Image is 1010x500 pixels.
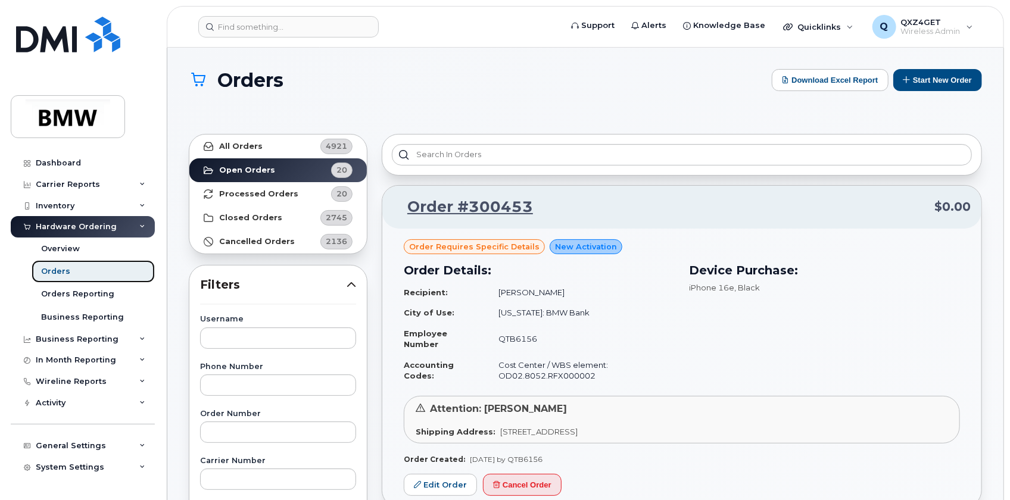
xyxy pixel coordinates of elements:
[189,135,367,158] a: All Orders4921
[734,283,760,292] span: , Black
[200,457,356,465] label: Carrier Number
[200,410,356,418] label: Order Number
[200,276,347,293] span: Filters
[336,164,347,176] span: 20
[219,165,275,175] strong: Open Orders
[404,474,477,496] a: Edit Order
[200,363,356,371] label: Phone Number
[189,206,367,230] a: Closed Orders2745
[500,427,578,436] span: [STREET_ADDRESS]
[326,236,347,247] span: 2136
[404,360,454,381] strong: Accounting Codes:
[393,196,533,218] a: Order #300453
[488,282,675,303] td: [PERSON_NAME]
[404,287,448,297] strong: Recipient:
[219,213,282,223] strong: Closed Orders
[488,323,675,355] td: QTB6156
[488,355,675,386] td: Cost Center / WBS element: OD02.8052.RFX000002
[392,144,972,165] input: Search in orders
[219,189,298,199] strong: Processed Orders
[219,142,263,151] strong: All Orders
[404,308,454,317] strong: City of Use:
[326,140,347,152] span: 4921
[689,283,734,292] span: iPhone 16e
[430,403,567,414] span: Attention: [PERSON_NAME]
[404,455,465,464] strong: Order Created:
[934,198,971,215] span: $0.00
[689,261,960,279] h3: Device Purchase:
[189,182,367,206] a: Processed Orders20
[958,448,1001,491] iframe: Messenger Launcher
[488,302,675,323] td: [US_STATE]: BMW Bank
[404,329,447,349] strong: Employee Number
[189,158,367,182] a: Open Orders20
[336,188,347,199] span: 20
[416,427,495,436] strong: Shipping Address:
[409,241,540,252] span: Order requires Specific details
[483,474,562,496] button: Cancel Order
[219,237,295,246] strong: Cancelled Orders
[404,261,675,279] h3: Order Details:
[555,241,617,252] span: New Activation
[772,69,889,91] button: Download Excel Report
[200,315,356,323] label: Username
[326,212,347,223] span: 2745
[470,455,543,464] span: [DATE] by QTB6156
[893,69,982,91] button: Start New Order
[217,70,283,90] span: Orders
[189,230,367,254] a: Cancelled Orders2136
